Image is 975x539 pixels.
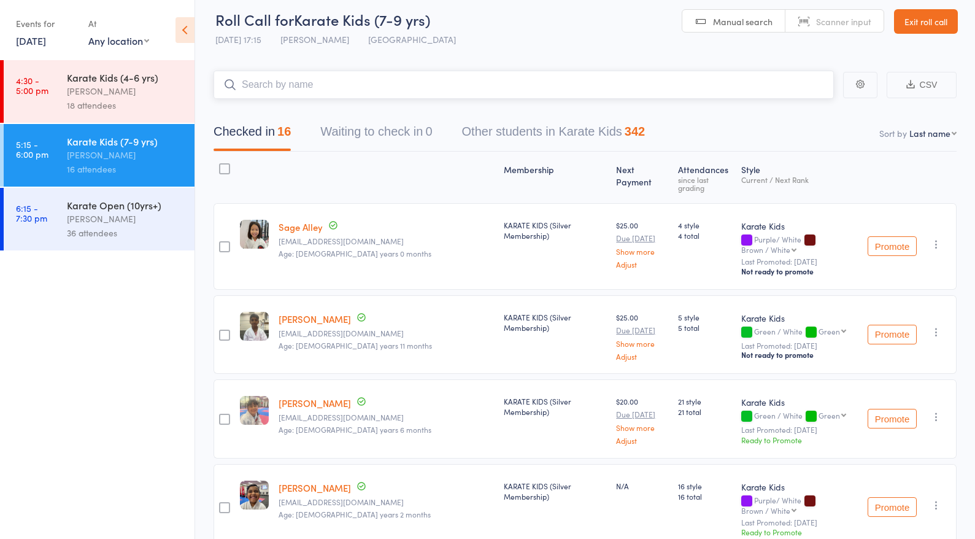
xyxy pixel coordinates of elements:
[67,84,184,98] div: [PERSON_NAME]
[67,212,184,226] div: [PERSON_NAME]
[741,518,858,527] small: Last Promoted: [DATE]
[616,352,668,360] a: Adjust
[678,230,731,241] span: 4 total
[67,71,184,84] div: Karate Kids (4-6 yrs)
[616,260,668,268] a: Adjust
[678,220,731,230] span: 4 style
[819,411,840,419] div: Green
[713,15,773,28] span: Manual search
[616,234,668,242] small: Due [DATE]
[88,34,149,47] div: Any location
[16,203,47,223] time: 6:15 - 7:30 pm
[504,312,606,333] div: KARATE KIDS (Silver Membership)
[741,496,858,514] div: Purple/ White
[67,198,184,212] div: Karate Open (10yrs+)
[279,413,494,422] small: elishakeen1984@gmail.com
[736,157,863,198] div: Style
[741,435,858,445] div: Ready to Promote
[368,33,456,45] span: [GEOGRAPHIC_DATA]
[741,235,858,254] div: Purple/ White
[741,425,858,434] small: Last Promoted: [DATE]
[425,125,432,138] div: 0
[616,436,668,444] a: Adjust
[909,127,950,139] div: Last name
[816,15,871,28] span: Scanner input
[215,33,261,45] span: [DATE] 17:15
[279,329,494,338] small: franklinwmantony@gmail.com
[294,9,430,29] span: Karate Kids (7-9 yrs)
[894,9,958,34] a: Exit roll call
[16,14,76,34] div: Events for
[616,326,668,335] small: Due [DATE]
[279,340,432,351] span: Age: [DEMOGRAPHIC_DATA] years 11 months
[214,71,834,99] input: Search by name
[67,98,184,112] div: 18 attendees
[504,396,606,417] div: KARATE KIDS (Silver Membership)
[240,220,269,249] img: image1683415824.png
[887,72,957,98] button: CSV
[499,157,611,198] div: Membership
[279,312,351,325] a: [PERSON_NAME]
[741,220,858,232] div: Karate Kids
[868,325,917,344] button: Promote
[616,312,668,360] div: $25.00
[616,247,668,255] a: Show more
[4,124,195,187] a: 5:15 -6:00 pmKarate Kids (7-9 yrs)[PERSON_NAME]16 attendees
[616,481,668,491] div: N/A
[678,406,731,417] span: 21 total
[240,481,269,510] img: image1653978388.png
[16,34,46,47] a: [DATE]
[616,220,668,268] div: $25.00
[279,498,494,506] small: JKirupatharan@gmail.com
[4,188,195,250] a: 6:15 -7:30 pmKarate Open (10yrs+)[PERSON_NAME]36 attendees
[741,341,858,350] small: Last Promoted: [DATE]
[741,481,858,493] div: Karate Kids
[67,134,184,148] div: Karate Kids (7-9 yrs)
[673,157,736,198] div: Atten­dances
[504,481,606,502] div: KARATE KIDS (Silver Membership)
[279,509,431,519] span: Age: [DEMOGRAPHIC_DATA] years 2 months
[320,118,432,151] button: Waiting to check in0
[279,481,351,494] a: [PERSON_NAME]
[868,497,917,517] button: Promote
[741,411,858,422] div: Green / White
[279,220,323,233] a: Sage Alley
[678,312,731,322] span: 5 style
[741,176,858,184] div: Current / Next Rank
[88,14,149,34] div: At
[678,176,731,192] div: since last grading
[279,397,351,409] a: [PERSON_NAME]
[240,312,269,341] img: image1714982940.png
[741,246,790,254] div: Brown / White
[741,312,858,324] div: Karate Kids
[279,424,431,435] span: Age: [DEMOGRAPHIC_DATA] years 6 months
[868,236,917,256] button: Promote
[616,410,668,419] small: Due [DATE]
[678,322,731,333] span: 5 total
[616,339,668,347] a: Show more
[4,60,195,123] a: 4:30 -5:00 pmKarate Kids (4-6 yrs)[PERSON_NAME]18 attendees
[819,327,840,335] div: Green
[678,491,731,502] span: 16 total
[16,76,48,95] time: 4:30 - 5:00 pm
[678,481,731,491] span: 16 style
[741,506,790,514] div: Brown / White
[67,148,184,162] div: [PERSON_NAME]
[741,396,858,408] div: Karate Kids
[616,396,668,444] div: $20.00
[741,527,858,537] div: Ready to Promote
[616,424,668,432] a: Show more
[240,396,269,425] img: image1714372173.png
[279,248,431,258] span: Age: [DEMOGRAPHIC_DATA] years 0 months
[277,125,291,138] div: 16
[741,327,858,338] div: Green / White
[741,257,858,266] small: Last Promoted: [DATE]
[279,237,494,246] small: liujie.usyd@gmail.com
[462,118,646,151] button: Other students in Karate Kids342
[678,396,731,406] span: 21 style
[16,139,48,159] time: 5:15 - 6:00 pm
[215,9,294,29] span: Roll Call for
[868,409,917,428] button: Promote
[611,157,673,198] div: Next Payment
[67,162,184,176] div: 16 attendees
